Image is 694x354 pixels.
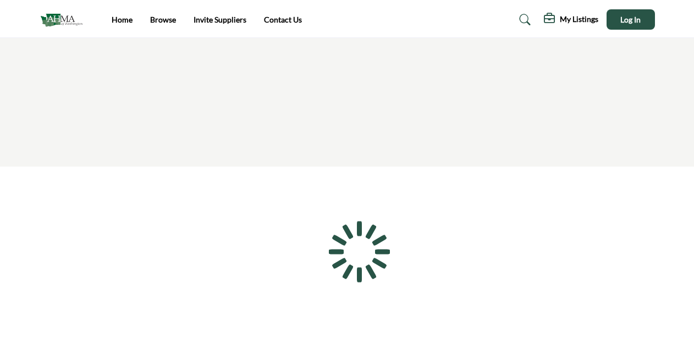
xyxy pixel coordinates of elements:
[194,15,246,24] a: Invite Suppliers
[607,9,655,30] button: Log In
[40,10,89,29] img: Site Logo
[264,15,302,24] a: Contact Us
[544,13,598,26] div: My Listings
[620,15,641,24] span: Log In
[150,15,176,24] a: Browse
[560,14,598,24] h5: My Listings
[112,15,133,24] a: Home
[509,11,538,29] a: Search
